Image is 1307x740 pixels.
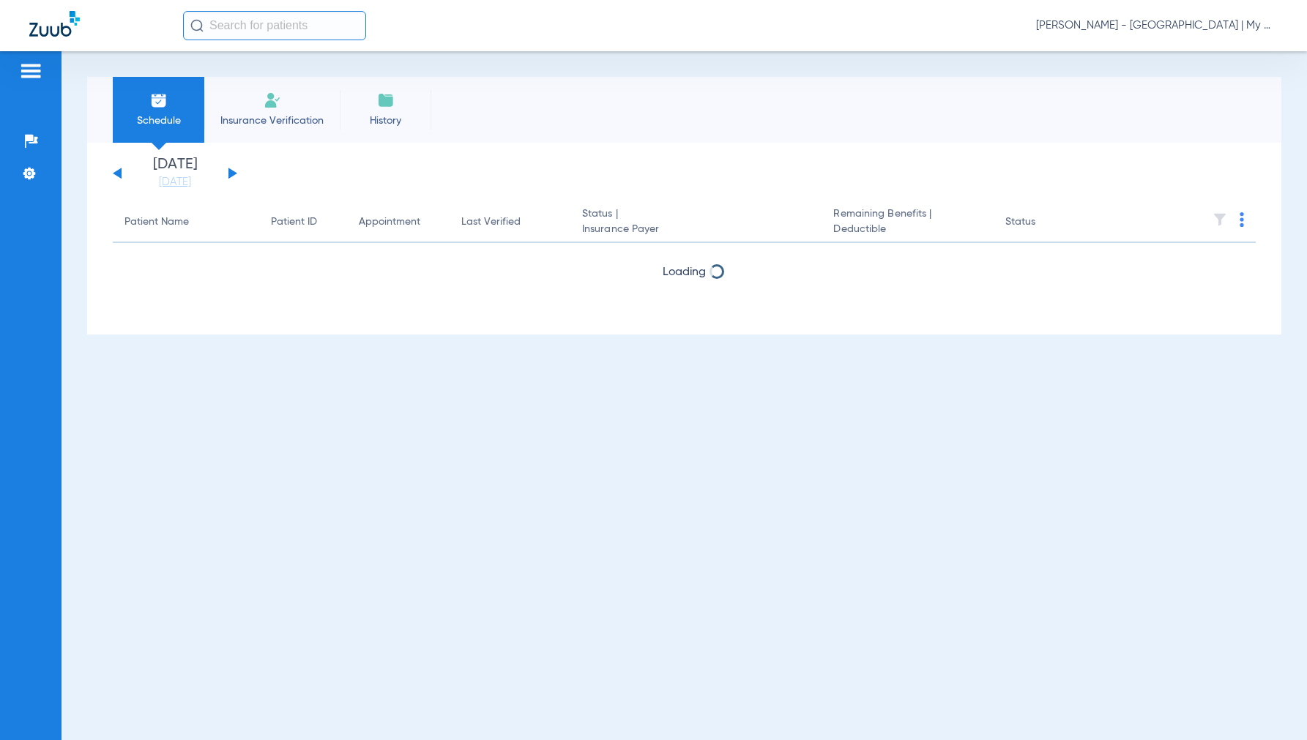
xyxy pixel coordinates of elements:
[663,266,706,278] span: Loading
[377,91,395,109] img: History
[271,214,317,230] div: Patient ID
[1036,18,1278,33] span: [PERSON_NAME] - [GEOGRAPHIC_DATA] | My Community Dental Centers
[124,113,193,128] span: Schedule
[264,91,281,109] img: Manual Insurance Verification
[351,113,420,128] span: History
[1240,212,1244,227] img: group-dot-blue.svg
[359,214,420,230] div: Appointment
[150,91,168,109] img: Schedule
[994,202,1092,243] th: Status
[29,11,80,37] img: Zuub Logo
[461,214,559,230] div: Last Verified
[131,157,219,190] li: [DATE]
[461,214,521,230] div: Last Verified
[833,222,981,237] span: Deductible
[131,175,219,190] a: [DATE]
[183,11,366,40] input: Search for patients
[359,214,438,230] div: Appointment
[124,214,189,230] div: Patient Name
[19,62,42,80] img: hamburger-icon
[190,19,204,32] img: Search Icon
[1213,212,1227,227] img: filter.svg
[124,214,247,230] div: Patient Name
[215,113,329,128] span: Insurance Verification
[271,214,335,230] div: Patient ID
[582,222,810,237] span: Insurance Payer
[822,202,993,243] th: Remaining Benefits |
[570,202,822,243] th: Status |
